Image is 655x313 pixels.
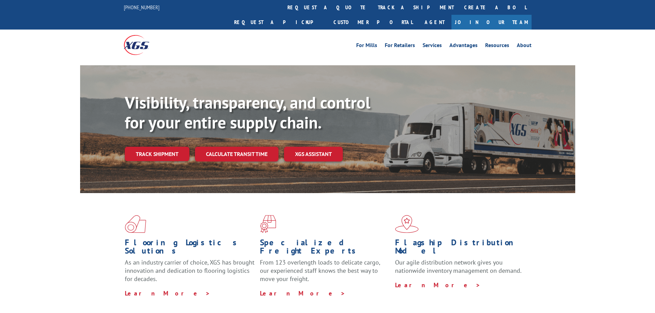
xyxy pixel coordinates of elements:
a: Learn More > [260,289,346,297]
h1: Flagship Distribution Model [395,238,525,258]
img: xgs-icon-total-supply-chain-intelligence-red [125,215,146,233]
a: About [517,43,532,50]
a: Join Our Team [451,15,532,30]
a: XGS ASSISTANT [284,147,343,161]
a: Customer Portal [328,15,418,30]
b: Visibility, transparency, and control for your entire supply chain. [125,92,370,133]
a: Agent [418,15,451,30]
a: Advantages [449,43,478,50]
a: For Retailers [385,43,415,50]
p: From 123 overlength loads to delicate cargo, our experienced staff knows the best way to move you... [260,258,390,289]
h1: Specialized Freight Experts [260,238,390,258]
a: Learn More > [125,289,210,297]
img: xgs-icon-flagship-distribution-model-red [395,215,419,233]
a: For Mills [356,43,377,50]
img: xgs-icon-focused-on-flooring-red [260,215,276,233]
span: As an industry carrier of choice, XGS has brought innovation and dedication to flooring logistics... [125,258,254,283]
a: [PHONE_NUMBER] [124,4,160,11]
a: Calculate transit time [195,147,279,161]
a: Request a pickup [229,15,328,30]
h1: Flooring Logistics Solutions [125,238,255,258]
a: Learn More > [395,281,481,289]
a: Resources [485,43,509,50]
span: Our agile distribution network gives you nationwide inventory management on demand. [395,258,522,275]
a: Track shipment [125,147,189,161]
a: Services [423,43,442,50]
